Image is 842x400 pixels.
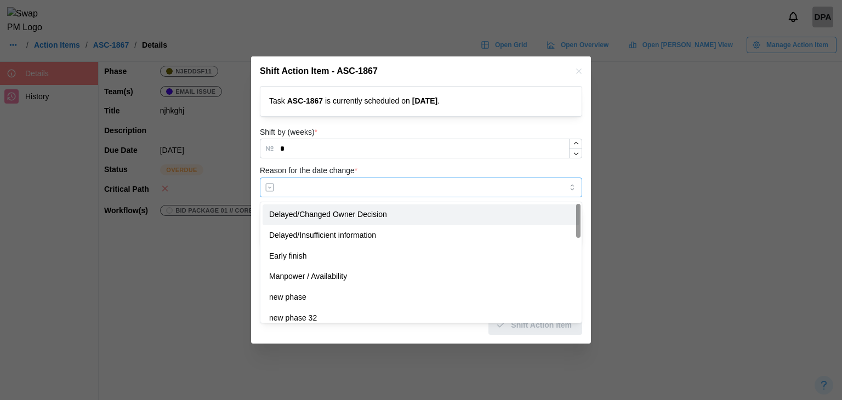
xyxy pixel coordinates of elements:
strong: [DATE] [412,96,437,105]
h2: Shift Action Item - ASC-1867 [260,67,378,76]
div: Delayed/Insufficient information [263,225,579,246]
div: Delayed/Changed Owner Decision [263,204,579,225]
strong: ASC - 1867 [287,96,323,105]
div: Manpower / Availability [263,266,579,287]
div: Early finish [263,246,579,267]
div: new phase 32 [263,308,579,329]
label: Shift by (weeks) [260,127,317,139]
div: Task is currently scheduled on . [269,95,573,107]
label: Reason for the date change [260,165,357,177]
div: new phase [263,287,579,308]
